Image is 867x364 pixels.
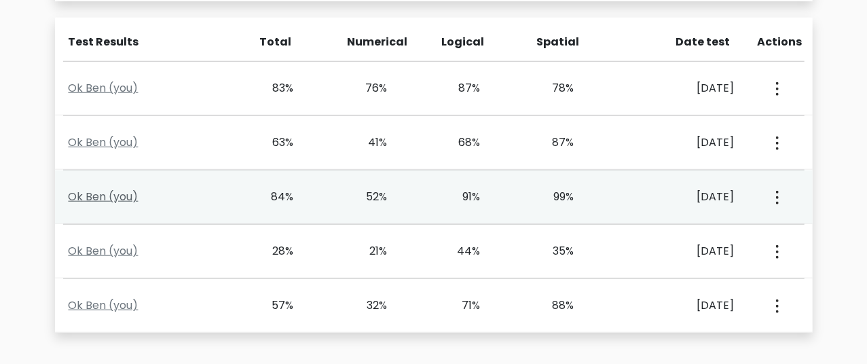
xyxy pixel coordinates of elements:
[69,189,139,204] a: Ok Ben (you)
[629,80,734,96] div: [DATE]
[69,80,139,96] a: Ok Ben (you)
[442,34,481,50] div: Logical
[348,297,387,314] div: 32%
[631,34,741,50] div: Date test
[348,189,387,205] div: 52%
[255,243,294,259] div: 28%
[255,189,294,205] div: 84%
[629,297,734,314] div: [DATE]
[255,134,294,151] div: 63%
[536,34,576,50] div: Spatial
[69,134,139,150] a: Ok Ben (you)
[442,297,481,314] div: 71%
[347,34,386,50] div: Numerical
[535,189,574,205] div: 99%
[629,243,734,259] div: [DATE]
[629,134,734,151] div: [DATE]
[535,80,574,96] div: 78%
[348,243,387,259] div: 21%
[255,80,294,96] div: 83%
[442,189,481,205] div: 91%
[348,80,387,96] div: 76%
[442,243,481,259] div: 44%
[442,134,481,151] div: 68%
[535,134,574,151] div: 87%
[442,80,481,96] div: 87%
[535,243,574,259] div: 35%
[69,34,236,50] div: Test Results
[69,297,139,313] a: Ok Ben (you)
[535,297,574,314] div: 88%
[255,297,294,314] div: 57%
[69,243,139,259] a: Ok Ben (you)
[629,189,734,205] div: [DATE]
[758,34,805,50] div: Actions
[253,34,292,50] div: Total
[348,134,387,151] div: 41%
